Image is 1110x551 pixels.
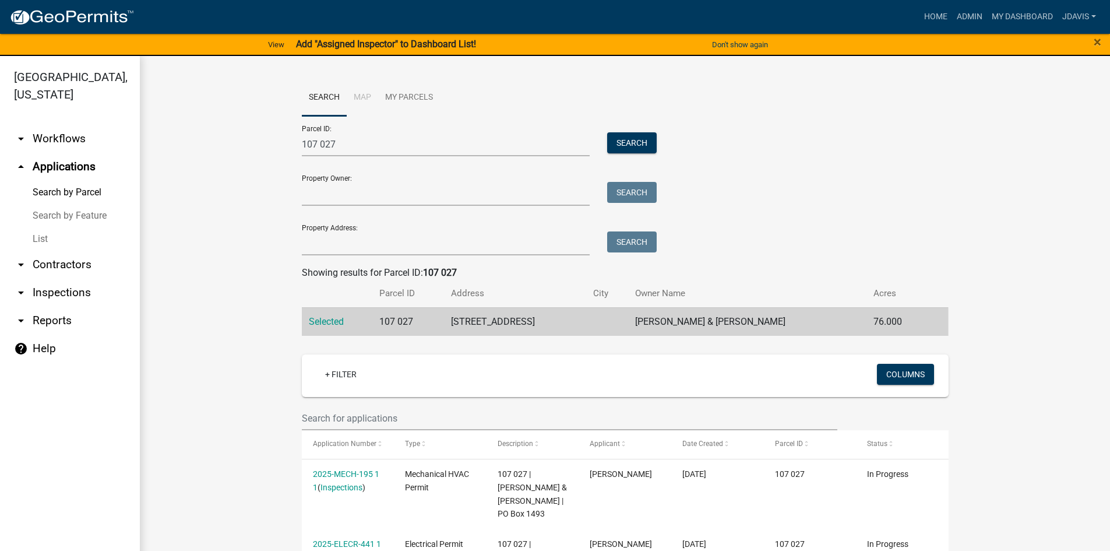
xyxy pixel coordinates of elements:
span: Date Created [682,440,723,448]
span: Electrical Permit [405,539,463,549]
datatable-header-cell: Description [487,430,579,458]
span: 08/12/2025 [682,539,706,549]
i: arrow_drop_down [14,286,28,300]
i: arrow_drop_up [14,160,28,174]
i: arrow_drop_down [14,258,28,272]
button: Search [607,132,657,153]
th: Acres [866,280,928,307]
i: help [14,342,28,356]
span: × [1094,34,1101,50]
div: ( ) [313,468,383,494]
a: Home [919,6,952,28]
datatable-header-cell: Type [394,430,487,458]
th: City [586,280,628,307]
span: Applicant [590,440,620,448]
strong: 107 027 [423,267,457,278]
span: Charles Baxley [590,539,652,549]
i: arrow_drop_down [14,314,28,328]
datatable-header-cell: Date Created [671,430,764,458]
datatable-header-cell: Parcel ID [763,430,856,458]
button: Search [607,231,657,252]
datatable-header-cell: Applicant [579,430,671,458]
datatable-header-cell: Status [856,430,949,458]
span: In Progress [867,469,908,479]
span: Type [405,440,420,448]
button: Columns [877,364,934,385]
input: Search for applications [302,406,838,430]
button: Search [607,182,657,203]
a: Inspections [320,483,362,492]
span: 08/13/2025 [682,469,706,479]
a: Admin [952,6,987,28]
span: 107 027 [775,469,805,479]
span: 107 027 [775,539,805,549]
a: Selected [309,316,344,327]
div: Showing results for Parcel ID: [302,266,949,280]
td: [STREET_ADDRESS] [444,307,586,336]
span: Application Number [313,440,376,448]
span: Description [498,440,533,448]
td: 76.000 [866,307,928,336]
datatable-header-cell: Application Number [302,430,394,458]
a: Search [302,79,347,117]
span: Barry Bonner [590,469,652,479]
th: Parcel ID [372,280,444,307]
span: Parcel ID [775,440,803,448]
span: Mechanical HVAC Permit [405,469,469,492]
a: + Filter [316,364,366,385]
th: Address [444,280,586,307]
td: [PERSON_NAME] & [PERSON_NAME] [628,307,866,336]
a: My Dashboard [987,6,1058,28]
a: jdavis [1058,6,1101,28]
button: Don't show again [707,35,773,54]
span: 107 027 | HAMLIN TODD & MICHELLE S | PO Box 1493 [498,469,567,518]
strong: Add "Assigned Inspector" to Dashboard List! [296,38,476,50]
a: 2025-MECH-195 1 1 [313,469,379,492]
i: arrow_drop_down [14,132,28,146]
td: 107 027 [372,307,444,336]
a: View [263,35,289,54]
button: Close [1094,35,1101,49]
th: Owner Name [628,280,866,307]
span: In Progress [867,539,908,549]
span: Status [867,440,887,448]
a: My Parcels [378,79,440,117]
